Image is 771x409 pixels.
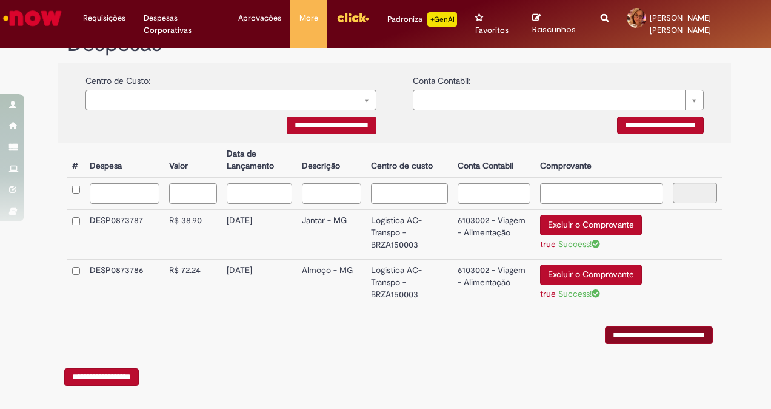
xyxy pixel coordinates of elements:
[222,143,297,178] th: Data de Lançamento
[650,13,711,35] span: [PERSON_NAME] [PERSON_NAME]
[164,209,222,259] td: R$ 38.90
[453,143,535,178] th: Conta Contabil
[558,288,600,299] span: Success!
[540,215,642,235] button: Excluir o Comprovante
[336,8,369,27] img: click_logo_yellow_360x200.png
[427,12,457,27] p: +GenAi
[67,143,85,178] th: #
[67,32,722,56] h1: Despesas
[222,209,297,259] td: [DATE]
[1,6,64,30] img: ServiceNow
[366,259,453,308] td: Logistica AC-Transpo - BRZA150003
[475,24,509,36] span: Favoritos
[387,12,457,27] div: Padroniza
[297,143,366,178] th: Descrição
[540,265,642,285] button: Excluir o Comprovante
[144,12,220,36] span: Despesas Corporativas
[366,143,453,178] th: Centro de custo
[540,288,556,299] a: true
[85,69,150,87] label: Centro de Custo:
[535,143,668,178] th: Comprovante
[453,209,535,259] td: 6103002 - Viagem - Alimentação
[413,69,470,87] label: Conta Contabil:
[164,259,222,308] td: R$ 72.24
[366,209,453,259] td: Logistica AC-Transpo - BRZA150003
[85,90,376,110] a: Limpar campo {0}
[85,259,164,308] td: DESP0873786
[532,24,576,35] span: Rascunhos
[453,259,535,308] td: 6103002 - Viagem - Alimentação
[558,238,600,249] span: Success!
[85,143,164,178] th: Despesa
[238,12,281,24] span: Aprovações
[83,12,125,24] span: Requisições
[297,209,366,259] td: Jantar - MG
[164,143,222,178] th: Valor
[85,209,164,259] td: DESP0873787
[535,209,668,259] td: Excluir o Comprovante true Success!
[299,12,318,24] span: More
[222,259,297,308] td: [DATE]
[540,238,556,249] a: true
[532,13,582,35] a: Rascunhos
[413,90,704,110] a: Limpar campo {0}
[297,259,366,308] td: Almoço - MG
[535,259,668,308] td: Excluir o Comprovante true Success!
